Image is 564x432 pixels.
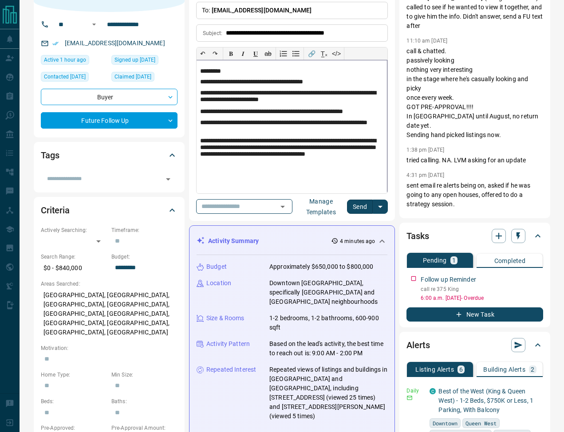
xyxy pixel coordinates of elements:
[111,424,177,432] p: Pre-Approval Amount:
[41,280,177,288] p: Areas Searched:
[494,258,526,264] p: Completed
[237,47,249,60] button: 𝑰
[65,39,165,47] a: [EMAIL_ADDRESS][DOMAIN_NAME]
[44,55,86,64] span: Active 1 hour ago
[197,233,387,249] div: Activity Summary4 minutes ago
[295,200,347,214] button: Manage Templates
[421,275,476,284] p: Follow up Reminder
[483,366,525,373] p: Building Alerts
[111,72,177,84] div: Sat Mar 22 2025
[41,371,107,379] p: Home Type:
[225,47,237,60] button: 𝐁
[41,424,107,432] p: Pre-Approved:
[206,314,245,323] p: Size & Rooms
[41,200,177,221] div: Criteria
[111,226,177,234] p: Timeframe:
[406,229,429,243] h2: Tasks
[111,397,177,405] p: Baths:
[421,285,543,293] p: call re 375 King
[206,365,256,374] p: Repeated Interest
[406,307,543,322] button: New Task
[264,50,272,57] s: ab
[531,366,534,373] p: 2
[269,279,387,306] p: Downtown [GEOGRAPHIC_DATA], specifically [GEOGRAPHIC_DATA] and [GEOGRAPHIC_DATA] neighbourhoods
[89,19,99,30] button: Open
[111,253,177,261] p: Budget:
[406,181,543,209] p: sent email re alerts being on, asked if he was going to any open houses, offered to do a strategy...
[269,262,373,271] p: Approximately $650,000 to $800,000
[465,419,497,428] span: Queen West
[269,365,387,421] p: Repeated views of listings and buildings in [GEOGRAPHIC_DATA] and [GEOGRAPHIC_DATA], including [S...
[438,388,533,413] a: Best of the West (King & Queen West) - 1-2 Beds, $750K or Less, 1 Parking, With Balcony
[209,47,221,60] button: ↷
[423,257,447,263] p: Pending
[406,47,543,140] p: call & chatted. passively looking nothing very interesting in the stage where he's casually looki...
[421,294,543,302] p: 6:00 a.m. [DATE] - Overdue
[406,387,424,395] p: Daily
[41,203,70,217] h2: Criteria
[406,38,447,44] p: 11:10 am [DATE]
[249,47,262,60] button: 𝐔
[276,200,289,213] button: Open
[197,47,209,60] button: ↶
[41,148,59,162] h2: Tags
[162,173,174,185] button: Open
[318,47,330,60] button: T̲ₓ
[430,388,436,394] div: condos.ca
[41,261,107,275] p: $0 - $840,000
[41,226,107,234] p: Actively Searching:
[406,334,543,356] div: Alerts
[459,366,463,373] p: 6
[269,314,387,332] p: 1-2 bedrooms, 1-2 bathrooms, 600-900 sqft
[406,172,444,178] p: 4:31 pm [DATE]
[44,72,86,81] span: Contacted [DATE]
[41,72,107,84] div: Thu Sep 04 2025
[277,47,290,60] button: Numbered list
[41,288,177,340] p: [GEOGRAPHIC_DATA], [GEOGRAPHIC_DATA], [GEOGRAPHIC_DATA], [GEOGRAPHIC_DATA], [GEOGRAPHIC_DATA], [G...
[262,47,274,60] button: ab
[347,200,388,214] div: split button
[41,397,107,405] p: Beds:
[305,47,318,60] button: 🔗
[406,156,543,165] p: tried calling. NA. LVM asking for an update
[212,7,312,14] span: [EMAIL_ADDRESS][DOMAIN_NAME]
[41,253,107,261] p: Search Range:
[41,112,177,129] div: Future Follow Up
[406,147,444,153] p: 1:38 pm [DATE]
[114,72,151,81] span: Claimed [DATE]
[52,40,59,47] svg: Email Verified
[196,2,388,19] p: To:
[206,339,250,349] p: Activity Pattern
[452,257,456,263] p: 1
[330,47,343,60] button: </>
[111,55,177,67] div: Thu Apr 06 2017
[41,55,107,67] div: Mon Sep 15 2025
[206,262,227,271] p: Budget
[340,237,375,245] p: 4 minutes ago
[41,89,177,105] div: Buyer
[114,55,155,64] span: Signed up [DATE]
[406,395,413,401] svg: Email
[269,339,387,358] p: Based on the lead's activity, the best time to reach out is: 9:00 AM - 2:00 PM
[290,47,302,60] button: Bullet list
[347,200,373,214] button: Send
[433,419,458,428] span: Downtown
[41,344,177,352] p: Motivation:
[208,236,259,246] p: Activity Summary
[206,279,231,288] p: Location
[41,145,177,166] div: Tags
[406,225,543,247] div: Tasks
[415,366,454,373] p: Listing Alerts
[111,371,177,379] p: Min Size:
[406,338,430,352] h2: Alerts
[253,50,258,57] span: 𝐔
[203,29,222,37] p: Subject:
